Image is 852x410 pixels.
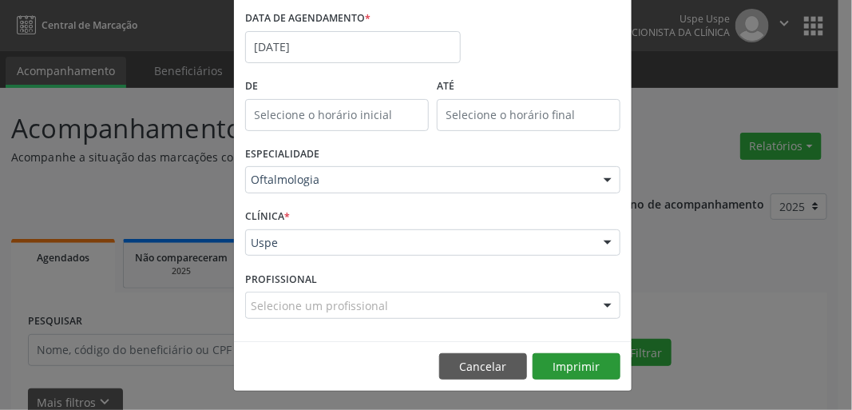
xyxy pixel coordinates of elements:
[245,142,319,167] label: ESPECIALIDADE
[437,99,620,131] input: Selecione o horário final
[245,74,429,99] label: De
[533,353,620,380] button: Imprimir
[245,31,461,63] input: Selecione uma data ou intervalo
[245,6,371,31] label: DATA DE AGENDAMENTO
[439,353,527,380] button: Cancelar
[245,267,317,292] label: PROFISSIONAL
[251,297,388,314] span: Selecione um profissional
[437,74,620,99] label: ATÉ
[245,205,290,229] label: CLÍNICA
[251,235,588,251] span: Uspe
[251,172,588,188] span: Oftalmologia
[245,99,429,131] input: Selecione o horário inicial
